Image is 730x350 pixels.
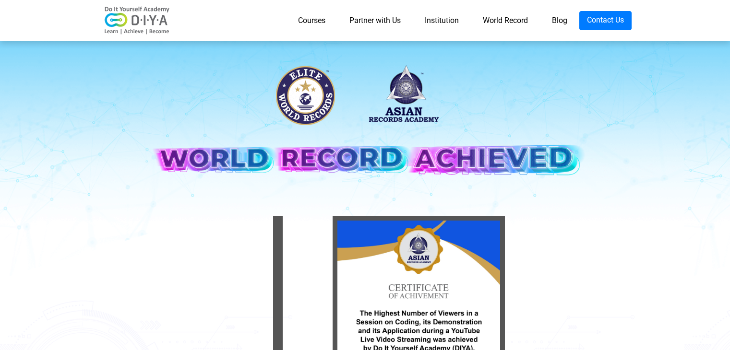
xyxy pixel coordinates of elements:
a: Contact Us [579,11,632,30]
a: Courses [286,11,337,30]
a: World Record [471,11,540,30]
a: Blog [540,11,579,30]
img: banner-desk.png [144,57,586,199]
img: logo-v2.png [99,6,176,35]
a: Partner with Us [337,11,413,30]
a: Institution [413,11,471,30]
